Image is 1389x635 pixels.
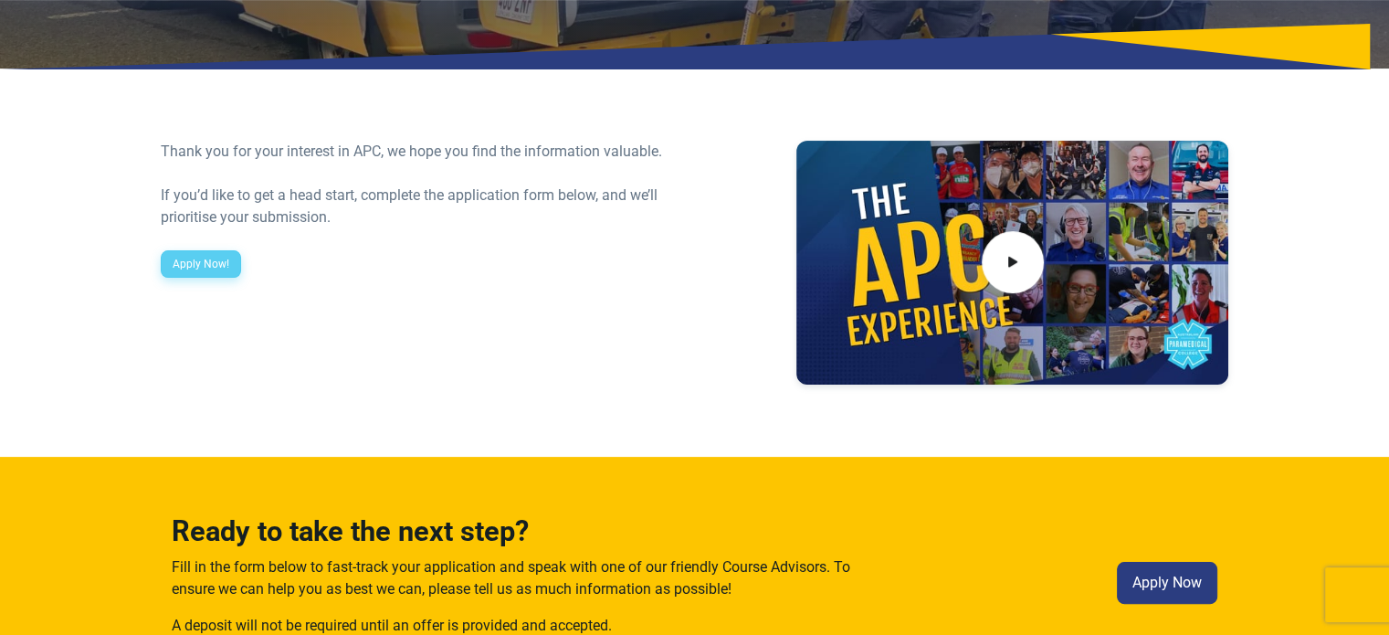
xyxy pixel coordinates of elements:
[1117,562,1217,604] a: Apply Now
[161,250,241,278] a: Apply Now!
[172,515,862,549] h3: Ready to take the next step?
[172,556,862,600] p: Fill in the form below to fast-track your application and speak with one of our friendly Course A...
[161,185,684,228] div: If you’d like to get a head start, complete the application form below, and we’ll prioritise your...
[161,141,684,163] div: Thank you for your interest in APC, we hope you find the information valuable.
